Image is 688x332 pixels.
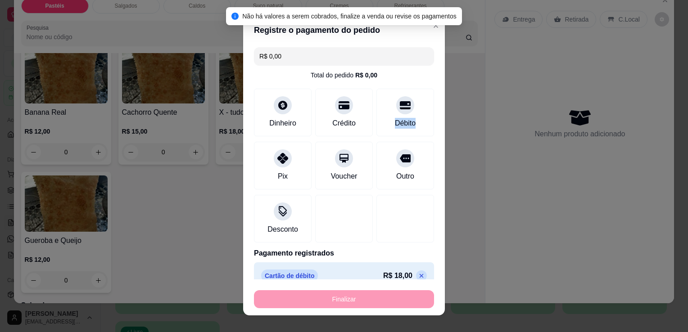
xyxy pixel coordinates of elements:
div: Outro [396,171,414,182]
p: R$ 18,00 [383,270,412,281]
button: Close [429,18,443,33]
span: Não há valores a serem cobrados, finalize a venda ou revise os pagamentos [242,13,457,20]
div: Voucher [331,171,358,182]
div: Pix [278,171,288,182]
div: Desconto [267,224,298,235]
p: Pagamento registrados [254,248,434,259]
div: Total do pedido [311,71,377,80]
div: Crédito [332,118,356,129]
span: info-circle [231,13,239,20]
div: Débito [395,118,416,129]
p: Cartão de débito [261,269,318,282]
header: Registre o pagamento do pedido [243,17,445,44]
input: Ex.: hambúrguer de cordeiro [259,47,429,65]
div: Dinheiro [269,118,296,129]
div: R$ 0,00 [355,71,377,80]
